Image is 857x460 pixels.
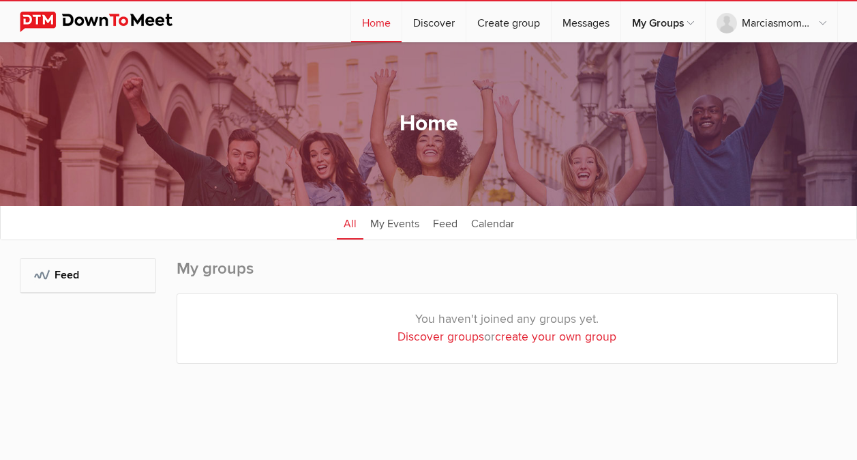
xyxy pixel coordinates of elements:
a: create your own group [495,330,616,344]
a: Feed [426,205,464,240]
a: All [337,205,363,240]
a: Discover [402,1,466,42]
a: Discover groups [397,330,484,344]
a: Marciasmommarilyn [706,1,837,42]
h2: Feed [34,259,142,291]
a: My Events [363,205,426,240]
a: Home [351,1,402,42]
div: You haven't joined any groups yet. or [177,294,837,363]
a: My Groups [621,1,705,42]
a: Create group [466,1,551,42]
h2: My groups [177,258,838,293]
h1: Home [400,110,458,139]
a: Messages [552,1,620,42]
a: Calendar [464,205,521,240]
img: DownToMeet [20,12,194,32]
